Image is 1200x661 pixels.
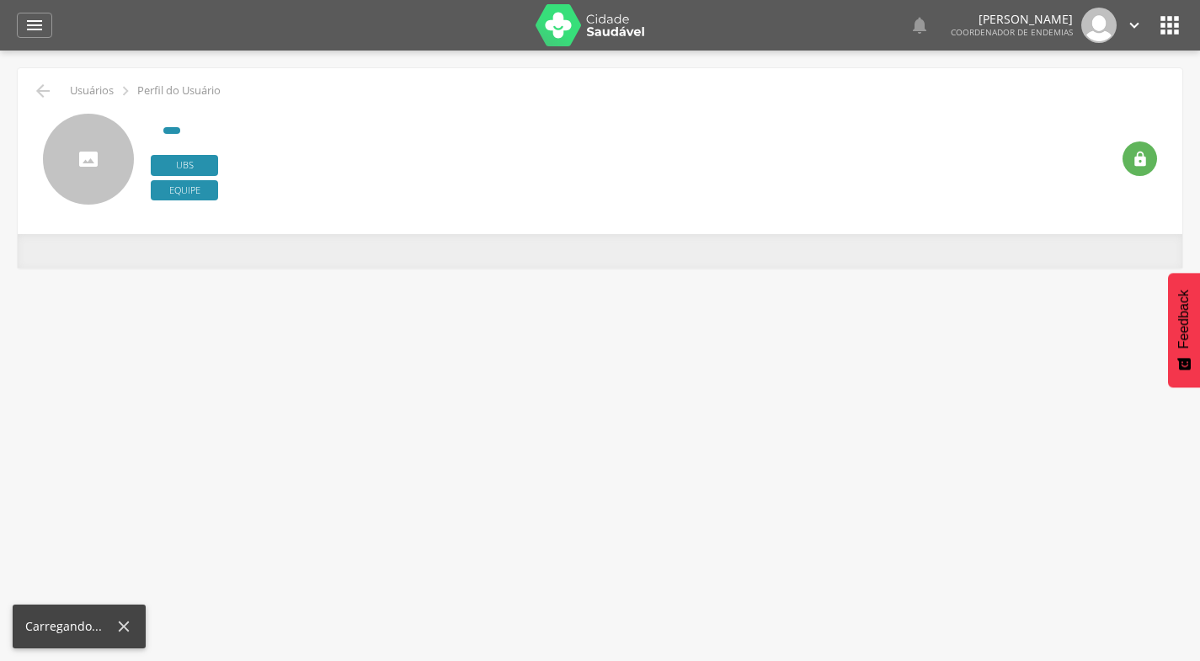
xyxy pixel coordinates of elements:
span: Coordenador de Endemias [951,26,1073,38]
i:  [1156,12,1183,39]
span: Equipe [151,180,218,201]
i:  [116,82,135,100]
span: Feedback [1176,290,1192,349]
i:  [909,15,930,35]
p: Usuários [70,84,114,98]
i: Voltar [33,81,53,101]
i:  [24,15,45,35]
p: Perfil do Usuário [137,84,221,98]
i:  [1132,151,1149,168]
p: [PERSON_NAME] [951,13,1073,25]
a:  [17,13,52,38]
a:  [909,8,930,43]
i:  [1125,16,1144,35]
span: Ubs [151,155,218,176]
a:  [1125,8,1144,43]
div: Carregando... [25,618,115,635]
div: Resetar senha [1123,141,1157,176]
button: Feedback - Mostrar pesquisa [1168,273,1200,387]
